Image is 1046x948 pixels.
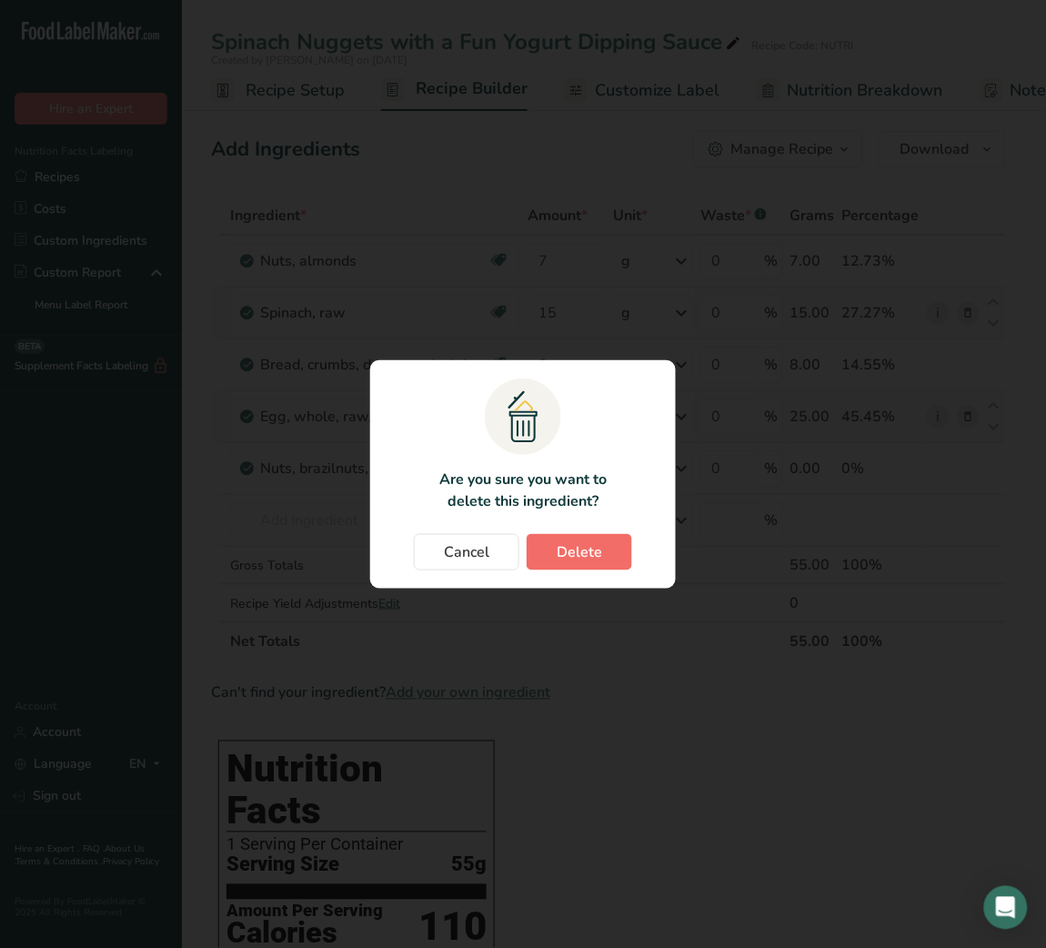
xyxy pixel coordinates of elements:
[414,534,519,570] button: Cancel
[527,534,632,570] button: Delete
[557,541,602,563] span: Delete
[444,541,489,563] span: Cancel
[428,469,617,512] p: Are you sure you want to delete this ingredient?
[984,886,1028,930] div: Open Intercom Messenger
